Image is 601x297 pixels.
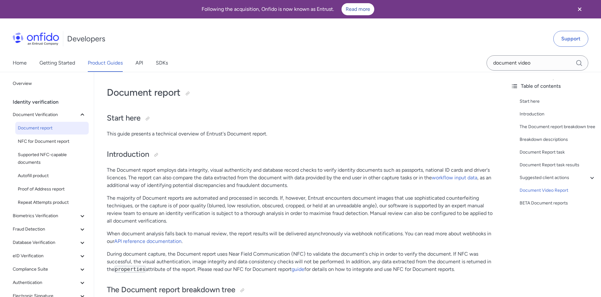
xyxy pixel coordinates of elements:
[18,124,86,132] span: Document report
[18,138,86,145] span: NFC for Document report
[13,266,79,273] span: Compliance Suite
[10,77,89,90] a: Overview
[10,250,89,262] button: eID Verification
[15,169,89,182] a: Autofill product
[520,199,596,207] a: BETA Document reports
[107,194,493,225] p: The majority of Document reports are automated and processed in seconds. If, however, Entrust enc...
[13,252,79,260] span: eID Verification
[292,266,304,272] a: guide
[114,238,182,244] a: API reference documentation
[342,3,374,15] a: Read more
[520,123,596,131] a: The Document report breakdown tree
[432,175,477,181] a: workflow input data
[520,148,596,156] a: Document Report task
[13,80,86,87] span: Overview
[13,212,79,220] span: Biometrics Verification
[13,239,79,246] span: Database Verification
[107,285,493,295] h2: The Document report breakdown tree
[511,82,596,90] div: Table of contents
[15,122,89,135] a: Document report
[18,199,86,206] span: Repeat Attempts product
[520,98,596,105] a: Start here
[18,185,86,193] span: Proof of Address report
[156,54,168,72] a: SDKs
[520,110,596,118] a: Introduction
[18,151,86,166] span: Supported NFC-capable documents
[10,263,89,276] button: Compliance Suite
[13,54,27,72] a: Home
[13,279,79,287] span: Authentication
[15,183,89,196] a: Proof of Address report
[13,225,79,233] span: Fraud Detection
[520,161,596,169] a: Document Report task results
[10,223,89,236] button: Fraud Detection
[13,96,91,108] div: Identity verification
[15,196,89,209] a: Repeat Attempts product
[107,250,493,273] p: During document capture, the Document report uses Near Field Communication (NFC) to validate the ...
[135,54,143,72] a: API
[520,174,596,182] a: Suggested client actions
[18,172,86,180] span: Autofill product
[107,149,493,160] h2: Introduction
[107,166,493,189] p: The Document report employs data integrity, visual authenticity and database record checks to ver...
[520,136,596,143] a: Breakdown descriptions
[67,34,105,44] h1: Developers
[107,113,493,124] h2: Start here
[13,111,79,119] span: Document Verification
[8,3,568,15] div: Following the acquisition, Onfido is now known as Entrust.
[39,54,75,72] a: Getting Started
[13,32,59,45] img: Onfido Logo
[10,108,89,121] button: Document Verification
[568,1,591,17] button: Close banner
[520,187,596,194] a: Document Video Report
[553,31,588,47] a: Support
[15,148,89,169] a: Supported NFC-capable documents
[576,5,584,13] svg: Close banner
[487,55,588,71] input: Onfido search input field
[114,266,146,273] code: properties
[107,230,493,245] p: When document analysis falls back to manual review, the report results will be delivered asynchro...
[15,135,89,148] a: NFC for Document report
[107,130,493,138] p: This guide presents a technical overview of Entrust's Document report.
[10,276,89,289] button: Authentication
[107,86,493,99] h1: Document report
[10,236,89,249] button: Database Verification
[88,54,123,72] a: Product Guides
[10,210,89,222] button: Biometrics Verification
